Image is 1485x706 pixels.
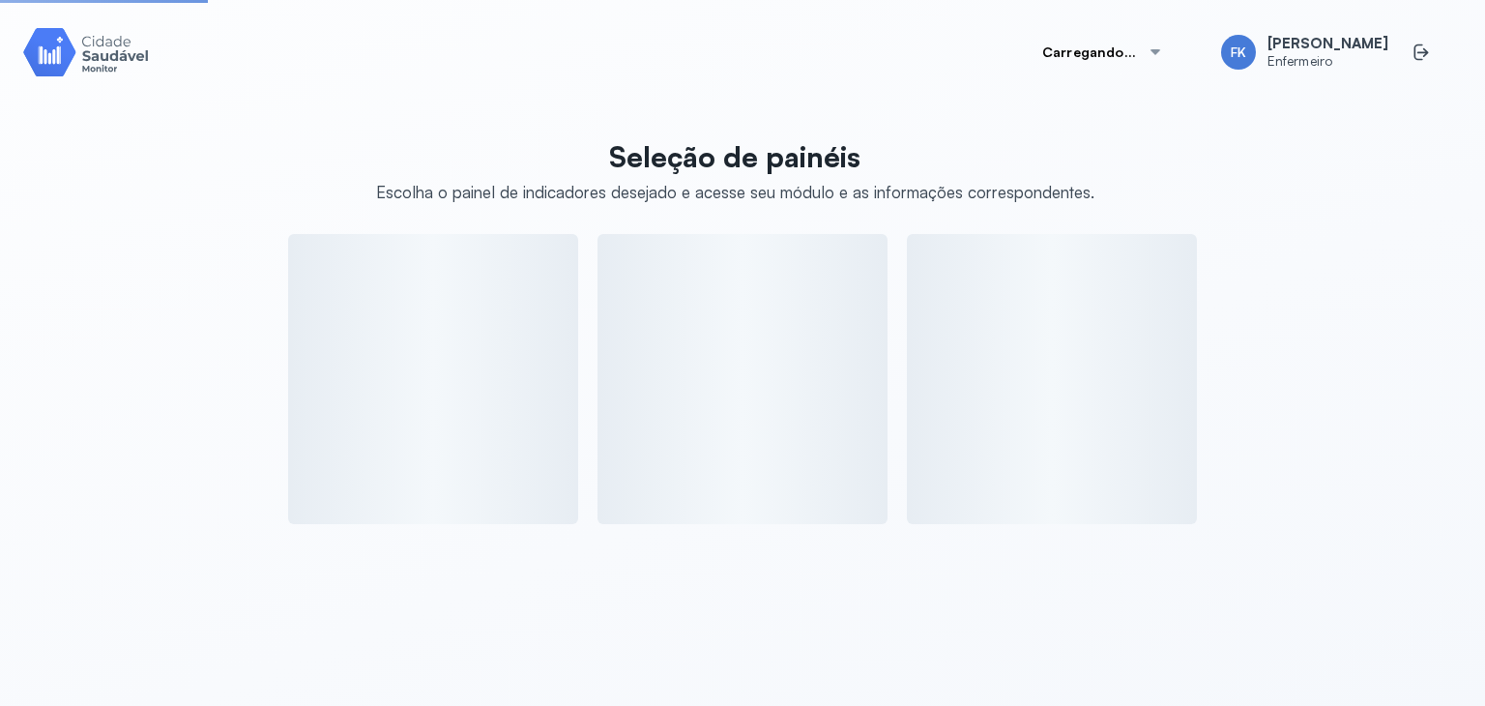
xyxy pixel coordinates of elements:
[376,182,1094,202] div: Escolha o painel de indicadores desejado e acesse seu módulo e as informações correspondentes.
[1267,35,1388,53] span: [PERSON_NAME]
[23,24,149,79] img: Logotipo do produto Monitor
[1231,44,1246,61] span: FK
[1267,53,1388,70] span: Enfermeiro
[376,139,1094,174] p: Seleção de painéis
[1019,33,1186,72] button: Carregando...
